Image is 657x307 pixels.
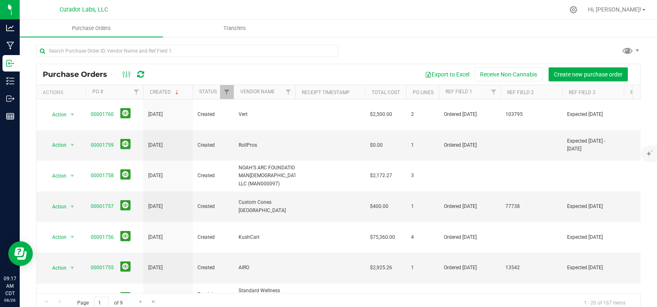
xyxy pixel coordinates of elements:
span: Ordered [DATE] [444,141,496,149]
p: 09:17 AM CDT [4,275,16,297]
inline-svg: Manufacturing [6,42,14,50]
span: $2,172.27 [370,172,392,180]
span: Receiving complete [198,291,229,306]
a: Created [150,89,180,95]
span: Action [45,262,67,274]
span: KushCart [239,233,290,241]
span: $0.00 [370,141,383,149]
span: Action [45,231,67,243]
span: [DATE] [148,172,163,180]
span: [DATE] [148,141,163,149]
span: Custom Cones [GEOGRAPHIC_DATA] [239,199,290,214]
inline-svg: Analytics [6,24,14,32]
span: RollPros [239,141,290,149]
span: Created [198,111,229,118]
a: PO # [92,89,103,95]
span: $75,360.00 [370,233,395,241]
inline-svg: Inventory [6,77,14,85]
a: Ref Field 3 [569,90,595,95]
span: Hi, [PERSON_NAME]! [588,6,641,13]
span: Action [45,170,67,182]
span: Ordered [DATE] [444,264,496,272]
span: 77738 [505,203,557,210]
span: Ordered [DATE] [444,111,496,118]
span: 4 [411,233,434,241]
span: 3 [411,172,434,180]
a: Transfers [163,20,306,37]
inline-svg: Outbound [6,95,14,103]
span: Expected [DATE] [567,264,619,272]
span: select [67,139,78,151]
span: Expected [DATE] [567,203,619,210]
span: Action [45,201,67,212]
span: Purchase Orders [43,70,115,79]
input: Search Purchase Order ID, Vendor Name and Ref Field 1 [36,45,338,57]
inline-svg: Inbound [6,59,14,67]
a: Filter [487,85,501,99]
span: $2,925.26 [370,264,392,272]
p: 08/26 [4,297,16,303]
span: [DATE] [148,233,163,241]
span: Curador Labs, LLC [60,6,108,13]
a: Filter [220,85,234,99]
span: Created [198,203,229,210]
a: PO Lines [413,90,434,95]
a: Status [199,89,217,95]
span: Vert [239,111,290,118]
span: Create new purchase order [554,71,623,78]
div: Manage settings [568,6,579,14]
a: Purchase Orders [20,20,163,37]
span: AIRO [239,264,290,272]
a: Vendor Name [240,89,275,95]
span: Created [198,141,229,149]
a: 00001756 [91,234,114,240]
span: 1 [411,141,434,149]
button: Receive Non-Cannabis [475,67,542,81]
div: Actions [43,90,83,95]
span: Expected [DATE] [567,111,619,118]
a: Receipt Timestamp [302,90,350,95]
button: Create new purchase order [549,67,628,81]
span: Purchase Orders [61,25,122,32]
span: 1 [411,264,434,272]
span: [DATE] [148,111,163,118]
a: Total Cost [372,90,400,95]
span: [DATE] [148,203,163,210]
span: Ordered [DATE] [444,233,496,241]
a: Ref Field 1 [446,89,472,95]
span: Created [198,233,229,241]
span: NOAH'S ARC FOUNDATION MAN[DEMOGRAPHIC_DATA], LLC (MAN000097) [239,164,302,188]
a: 00001758 [91,173,114,178]
span: select [67,231,78,243]
span: 13542 [505,264,557,272]
a: Filter [282,85,295,99]
button: Export to Excel [420,67,475,81]
a: Ref Field 4 [630,90,657,95]
span: Action [45,139,67,151]
span: [DATE] [148,264,163,272]
a: 00001757 [91,203,114,209]
a: 00001760 [91,111,114,117]
a: 00001755 [91,265,114,270]
a: Filter [130,85,143,99]
span: Created [198,172,229,180]
span: select [67,109,78,120]
span: select [67,170,78,182]
span: 1 [411,203,434,210]
span: Ordered [DATE] [444,203,496,210]
a: Ref Field 2 [507,90,534,95]
span: $2,500.00 [370,111,392,118]
span: Created [198,264,229,272]
span: 103795 [505,111,557,118]
iframe: Resource center [8,241,33,266]
span: 2 [411,111,434,118]
span: Expected [DATE] [567,233,619,241]
span: Transfers [212,25,257,32]
span: Action [45,109,67,120]
span: select [67,262,78,274]
a: 00001759 [91,142,114,148]
span: $400.00 [370,203,388,210]
inline-svg: Reports [6,112,14,120]
span: Expected [DATE] - [DATE] [567,137,619,153]
span: select [67,201,78,212]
